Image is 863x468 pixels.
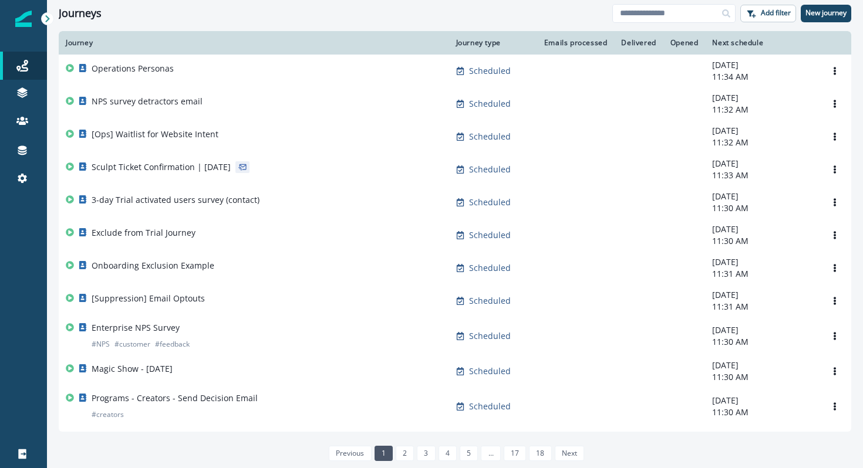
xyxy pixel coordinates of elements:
[805,9,847,17] p: New journey
[59,284,851,317] a: [Suppression] Email OptoutsScheduled-[DATE]11:31 AMOptions
[59,388,851,425] a: Programs - Creators - Send Decision Email#creatorsScheduled-[DATE]11:30 AMOptions
[92,293,205,304] p: [Suppression] Email Optouts
[555,446,584,461] a: Next page
[396,446,414,461] a: Page 2
[712,406,811,418] p: 11:30 AM
[712,235,811,247] p: 11:30 AM
[92,194,259,206] p: 3-day Trial activated users survey (contact)
[712,268,811,280] p: 11:31 AM
[469,131,511,143] p: Scheduled
[469,196,511,208] p: Scheduled
[825,128,844,145] button: Options
[417,446,435,461] a: Page 3
[59,252,851,284] a: Onboarding Exclusion ExampleScheduled-[DATE]11:31 AMOptions
[460,446,478,461] a: Page 5
[670,38,699,48] div: Opened
[469,98,511,110] p: Scheduled
[92,260,214,272] p: Onboarding Exclusion Example
[92,338,110,350] p: # NPS
[712,169,811,181] p: 11:33 AM
[504,446,526,461] a: Page 17
[326,446,584,461] ul: Pagination
[825,327,844,345] button: Options
[712,430,811,442] p: [DATE]
[92,322,180,334] p: Enterprise NPS Survey
[712,125,811,137] p: [DATE]
[712,324,811,336] p: [DATE]
[825,95,844,113] button: Options
[712,301,811,313] p: 11:31 AM
[92,227,195,239] p: Exclude from Trial Journey
[712,223,811,235] p: [DATE]
[59,317,851,355] a: Enterprise NPS Survey#NPS#customer#feedbackScheduled-[DATE]11:30 AMOptions
[712,289,811,301] p: [DATE]
[92,161,231,173] p: Sculpt Ticket Confirmation | [DATE]
[712,371,811,383] p: 11:30 AM
[712,395,811,406] p: [DATE]
[712,104,811,116] p: 11:32 AM
[712,336,811,348] p: 11:30 AM
[761,9,791,17] p: Add filter
[541,38,608,48] div: Emails processed
[92,363,173,375] p: Magic Show - [DATE]
[155,338,190,350] p: # feedback
[712,360,811,371] p: [DATE]
[92,63,174,74] p: Operations Personas
[469,164,511,175] p: Scheduled
[825,259,844,277] button: Options
[92,128,218,140] p: [Ops] Waitlist for Website Intent
[825,362,844,380] button: Options
[712,256,811,268] p: [DATE]
[59,120,851,153] a: [Ops] Waitlist for Website IntentScheduled-[DATE]11:32 AMOptions
[825,226,844,244] button: Options
[92,96,203,107] p: NPS survey detractors email
[481,446,500,461] a: Jump forward
[59,219,851,252] a: Exclude from Trial JourneyScheduled-[DATE]11:30 AMOptions
[59,186,851,219] a: 3-day Trial activated users survey (contact)Scheduled-[DATE]11:30 AMOptions
[59,7,102,20] h1: Journeys
[469,262,511,274] p: Scheduled
[740,5,796,22] button: Add filter
[66,38,442,48] div: Journey
[712,202,811,214] p: 11:30 AM
[469,330,511,342] p: Scheduled
[825,398,844,415] button: Options
[825,292,844,310] button: Options
[92,392,258,404] p: Programs - Creators - Send Decision Email
[825,161,844,178] button: Options
[529,446,551,461] a: Page 18
[712,137,811,148] p: 11:32 AM
[15,11,32,27] img: Inflection
[59,355,851,388] a: Magic Show - [DATE]Scheduled-[DATE]11:30 AMOptions
[712,191,811,202] p: [DATE]
[621,38,656,48] div: Delivered
[469,401,511,412] p: Scheduled
[469,229,511,241] p: Scheduled
[712,71,811,83] p: 11:34 AM
[469,365,511,377] p: Scheduled
[712,59,811,71] p: [DATE]
[59,153,851,186] a: Sculpt Ticket Confirmation | [DATE]Scheduled-[DATE]11:33 AMOptions
[114,338,150,350] p: # customer
[801,5,851,22] button: New journey
[439,446,457,461] a: Page 4
[712,38,811,48] div: Next schedule
[469,65,511,77] p: Scheduled
[59,425,851,458] a: Personalized Video OnboardingScheduled-[DATE]11:30 AMOptions
[456,38,527,48] div: Journey type
[375,446,393,461] a: Page 1 is your current page
[59,55,851,87] a: Operations PersonasScheduled-[DATE]11:34 AMOptions
[825,194,844,211] button: Options
[825,62,844,80] button: Options
[469,295,511,307] p: Scheduled
[712,158,811,169] p: [DATE]
[59,87,851,120] a: NPS survey detractors emailScheduled-[DATE]11:32 AMOptions
[92,409,124,420] p: # creators
[712,92,811,104] p: [DATE]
